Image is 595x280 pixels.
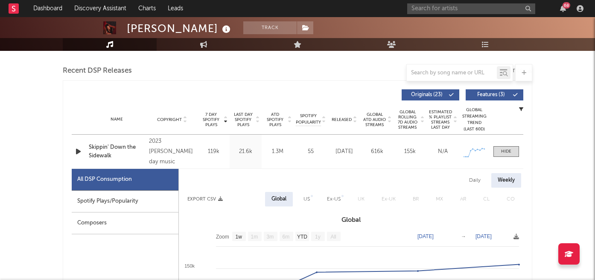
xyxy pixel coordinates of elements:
div: Name [89,116,145,123]
text: YTD [297,234,307,240]
span: Global Rolling 7D Audio Streams [396,109,419,130]
div: Spotify Plays/Popularity [72,191,178,212]
button: Originals(23) [402,89,459,100]
h3: Global [179,215,523,225]
div: 1.3M [264,147,292,156]
div: All DSP Consumption [77,174,132,185]
div: 616k [363,147,391,156]
span: Released [332,117,352,122]
text: All [330,234,336,240]
button: Track [243,21,297,34]
span: Estimated % Playlist Streams Last Day [429,109,452,130]
div: 68 [563,2,570,9]
div: Ex-US [327,194,341,204]
span: Spotify Popularity [296,113,321,126]
button: Export CSV [187,197,223,202]
div: Global [271,194,286,204]
text: → [461,233,466,239]
div: Weekly [491,173,521,188]
a: Skippin' Down the Sidewalk [89,143,145,160]
span: Global ATD Audio Streams [363,112,386,127]
div: 119k [200,147,227,156]
text: [DATE] [475,233,492,239]
span: Last Day Spotify Plays [232,112,254,127]
text: 150k [184,263,195,268]
span: Originals ( 23 ) [407,92,446,97]
text: Zoom [216,234,229,240]
text: 1y [315,234,321,240]
input: Search for artists [407,3,535,14]
div: 2023 [PERSON_NAME] day music [149,136,195,167]
span: Copyright [157,117,182,122]
div: 155k [396,147,424,156]
div: All DSP Consumption [72,169,178,191]
div: Daily [463,173,487,188]
div: Global Streaming Trend (Last 60D) [461,107,487,133]
text: 1m [251,234,258,240]
button: Features(3) [466,89,523,100]
div: [DATE] [330,147,359,156]
text: [DATE] [417,233,434,239]
div: US [303,194,310,204]
input: Search by song name or URL [407,70,497,77]
button: 68 [560,5,566,12]
text: 3m [267,234,274,240]
text: 6m [283,234,290,240]
div: 21.6k [232,147,260,156]
div: Composers [72,212,178,234]
span: 7 Day Spotify Plays [200,112,222,127]
span: ATD Spotify Plays [264,112,286,127]
div: [PERSON_NAME] [127,21,233,35]
div: 55 [296,147,326,156]
text: 1w [236,234,242,240]
div: N/A [429,147,457,156]
span: Features ( 3 ) [471,92,510,97]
